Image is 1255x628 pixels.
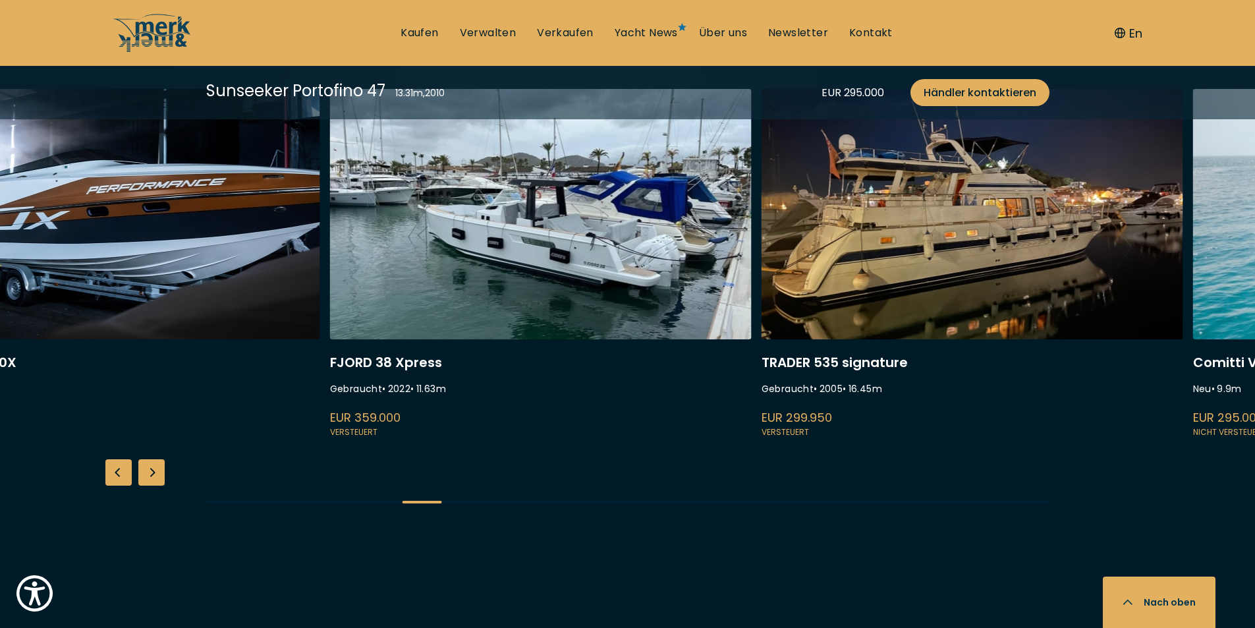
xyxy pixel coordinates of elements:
[924,84,1036,101] span: Händler kontaktieren
[460,26,516,40] a: Verwalten
[1115,24,1142,42] button: En
[401,26,438,40] a: Kaufen
[615,26,678,40] a: Yacht News
[699,26,747,40] a: Über uns
[105,459,132,486] div: Previous slide
[822,84,884,101] div: EUR 295.000
[138,459,165,486] div: Next slide
[395,86,445,100] div: 13.31 m , 2010
[1103,577,1215,628] button: Nach oben
[206,79,385,102] div: Sunseeker Portofino 47
[537,26,594,40] a: Verkaufen
[849,26,893,40] a: Kontakt
[768,26,828,40] a: Newsletter
[13,572,56,615] button: Show Accessibility Preferences
[910,79,1049,106] a: Händler kontaktieren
